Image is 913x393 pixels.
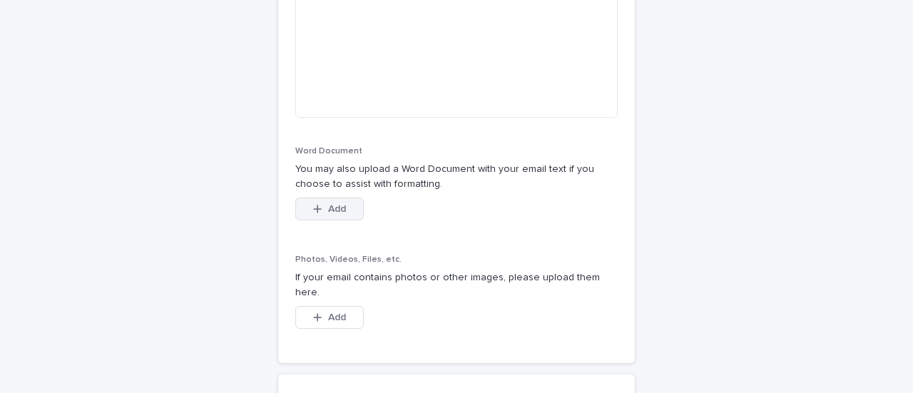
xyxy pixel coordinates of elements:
[295,306,364,329] button: Add
[295,255,402,264] span: Photos, Videos, Files, etc.
[295,162,618,192] p: You may also upload a Word Document with your email text if you choose to assist with formatting.
[328,204,346,214] span: Add
[295,198,364,220] button: Add
[295,147,362,155] span: Word Document
[295,270,618,300] p: If your email contains photos or other images, please upload them here.
[328,312,346,322] span: Add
